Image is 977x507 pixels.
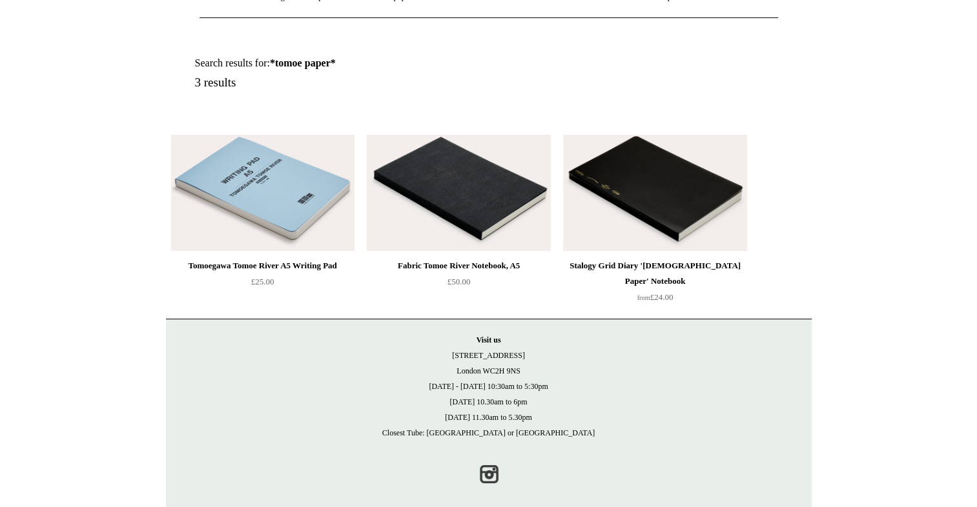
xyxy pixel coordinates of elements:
a: Instagram [475,460,503,488]
img: Stalogy Grid Diary 'Bible Paper' Notebook [563,135,746,251]
strong: Visit us [477,335,501,344]
div: Tomoegawa Tomoe River A5 Writing Pad [174,258,351,273]
a: Tomoegawa Tomoe River A5 Writing Pad £25.00 [171,258,355,311]
a: Stalogy Grid Diary 'Bible Paper' Notebook Stalogy Grid Diary 'Bible Paper' Notebook [563,135,746,251]
span: from [637,294,650,301]
span: £24.00 [637,292,674,302]
a: Fabric Tomoe River Notebook, A5 £50.00 [367,258,550,311]
h1: Search results for: [195,57,504,69]
a: Tomoegawa Tomoe River A5 Writing Pad Tomoegawa Tomoe River A5 Writing Pad [171,135,355,251]
strong: *tomoe paper* [270,57,336,68]
p: [STREET_ADDRESS] London WC2H 9NS [DATE] - [DATE] 10:30am to 5:30pm [DATE] 10.30am to 6pm [DATE] 1... [179,332,799,441]
div: Fabric Tomoe River Notebook, A5 [370,258,547,273]
img: Tomoegawa Tomoe River A5 Writing Pad [171,135,355,251]
div: Stalogy Grid Diary '[DEMOGRAPHIC_DATA] Paper' Notebook [566,258,743,289]
img: Fabric Tomoe River Notebook, A5 [367,135,550,251]
a: Fabric Tomoe River Notebook, A5 Fabric Tomoe River Notebook, A5 [367,135,550,251]
h5: 3 results [195,75,504,90]
span: £25.00 [251,277,274,286]
span: £50.00 [447,277,471,286]
a: Stalogy Grid Diary '[DEMOGRAPHIC_DATA] Paper' Notebook from£24.00 [563,258,746,311]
